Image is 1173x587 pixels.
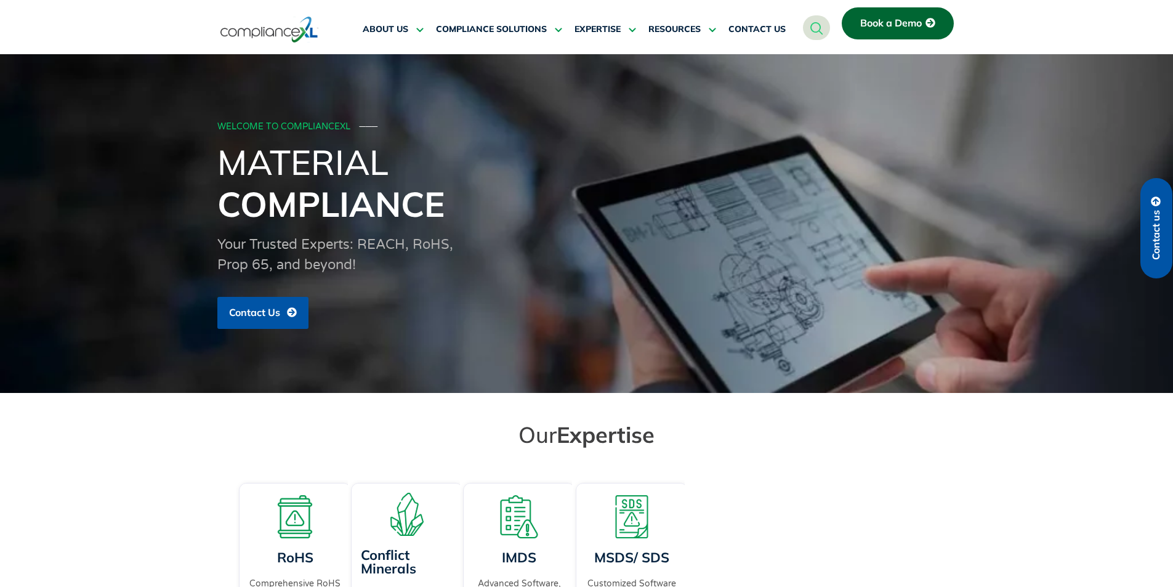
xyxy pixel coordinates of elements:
[229,307,280,318] span: Contact Us
[574,15,636,44] a: EXPERTISE
[648,15,716,44] a: RESOURCES
[574,24,621,35] span: EXPERTISE
[220,15,318,44] img: logo-one.svg
[648,24,701,35] span: RESOURCES
[803,15,830,40] a: navsearch-button
[217,141,956,225] h1: Material
[360,121,378,132] span: ───
[217,122,953,132] div: WELCOME TO COMPLIANCEXL
[728,24,786,35] span: CONTACT US
[217,297,308,329] a: Contact Us
[242,421,932,448] h2: Our
[363,15,424,44] a: ABOUT US
[273,495,316,538] img: A board with a warning sign
[842,7,954,39] a: Book a Demo
[594,549,669,566] a: MSDS/ SDS
[276,549,313,566] a: RoHS
[728,15,786,44] a: CONTACT US
[217,182,445,225] span: Compliance
[498,495,541,538] img: A list board with a warning
[217,237,453,273] span: Your Trusted Experts: REACH, RoHS, Prop 65, and beyond!
[436,15,562,44] a: COMPLIANCE SOLUTIONS
[385,493,429,536] img: A representation of minerals
[557,421,655,448] span: Expertise
[1151,210,1162,260] span: Contact us
[502,549,536,566] a: IMDS
[860,18,922,29] span: Book a Demo
[436,24,547,35] span: COMPLIANCE SOLUTIONS
[363,24,408,35] span: ABOUT US
[361,546,416,577] a: Conflict Minerals
[610,495,653,538] img: A warning board with SDS displaying
[1140,178,1172,278] a: Contact us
